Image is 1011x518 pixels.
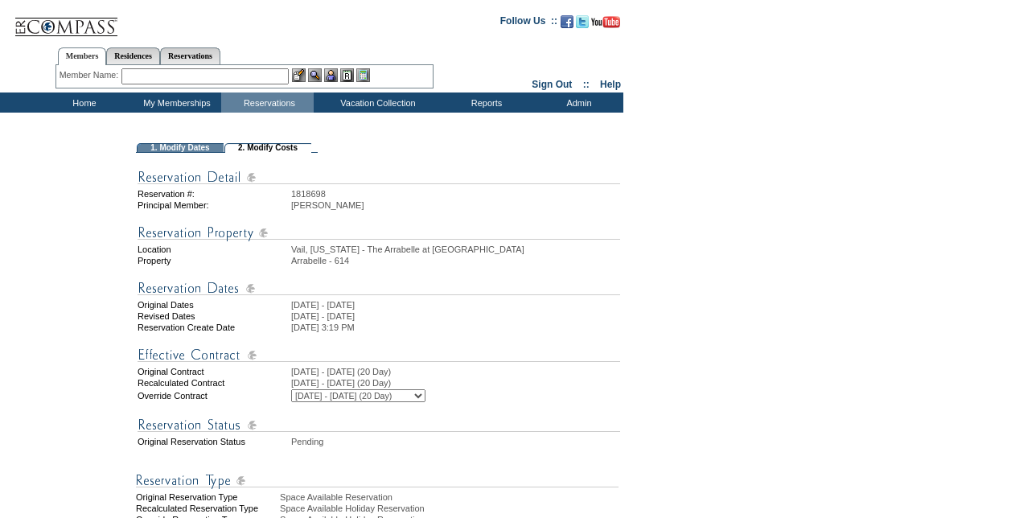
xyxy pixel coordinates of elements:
a: Sign Out [532,79,572,90]
a: Help [600,79,621,90]
img: Reservation Detail [138,167,620,187]
td: Follow Us :: [500,14,557,33]
td: Location [138,245,290,254]
img: Reservation Status [138,415,620,435]
a: Members [58,47,107,65]
td: Reservations [221,92,314,113]
img: Effective Contract [138,345,620,365]
a: Subscribe to our YouTube Channel [591,20,620,30]
td: Pending [291,437,620,446]
td: 2. Modify Costs [224,143,311,153]
td: [DATE] - [DATE] [291,300,620,310]
td: Principal Member: [138,200,290,210]
div: Original Reservation Type [136,492,278,502]
td: Vacation Collection [314,92,438,113]
td: Recalculated Contract [138,378,290,388]
a: Residences [106,47,160,64]
img: Reservation Type [136,471,619,491]
td: [DATE] 3:19 PM [291,323,620,332]
td: [DATE] - [DATE] (20 Day) [291,367,620,376]
a: Follow us on Twitter [576,20,589,30]
td: Property [138,256,290,265]
td: 1818698 [291,189,620,199]
td: Original Dates [138,300,290,310]
a: Reservations [160,47,220,64]
div: Member Name: [60,68,121,82]
td: [DATE] - [DATE] (20 Day) [291,378,620,388]
td: [DATE] - [DATE] [291,311,620,321]
img: Follow us on Twitter [576,15,589,28]
img: b_calculator.gif [356,68,370,82]
img: Become our fan on Facebook [561,15,573,28]
td: My Memberships [129,92,221,113]
td: [PERSON_NAME] [291,200,620,210]
td: Override Contract [138,389,290,402]
td: Original Reservation Status [138,437,290,446]
img: Reservation Dates [138,278,620,298]
div: Space Available Holiday Reservation [280,504,622,513]
img: b_edit.gif [292,68,306,82]
span: :: [583,79,590,90]
td: Original Contract [138,367,290,376]
td: Vail, [US_STATE] - The Arrabelle at [GEOGRAPHIC_DATA] [291,245,620,254]
img: Subscribe to our YouTube Channel [591,16,620,28]
td: Home [36,92,129,113]
img: Reservation Property [138,223,620,243]
td: Reports [438,92,531,113]
img: View [308,68,322,82]
div: Recalculated Reservation Type [136,504,278,513]
td: Reservation Create Date [138,323,290,332]
a: Become our fan on Facebook [561,20,573,30]
img: Reservations [340,68,354,82]
div: Space Available Reservation [280,492,622,502]
img: Compass Home [14,4,118,37]
img: Impersonate [324,68,338,82]
td: Reservation #: [138,189,290,199]
td: Admin [531,92,623,113]
td: Arrabelle - 614 [291,256,620,265]
td: 1. Modify Dates [137,143,224,153]
td: Revised Dates [138,311,290,321]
